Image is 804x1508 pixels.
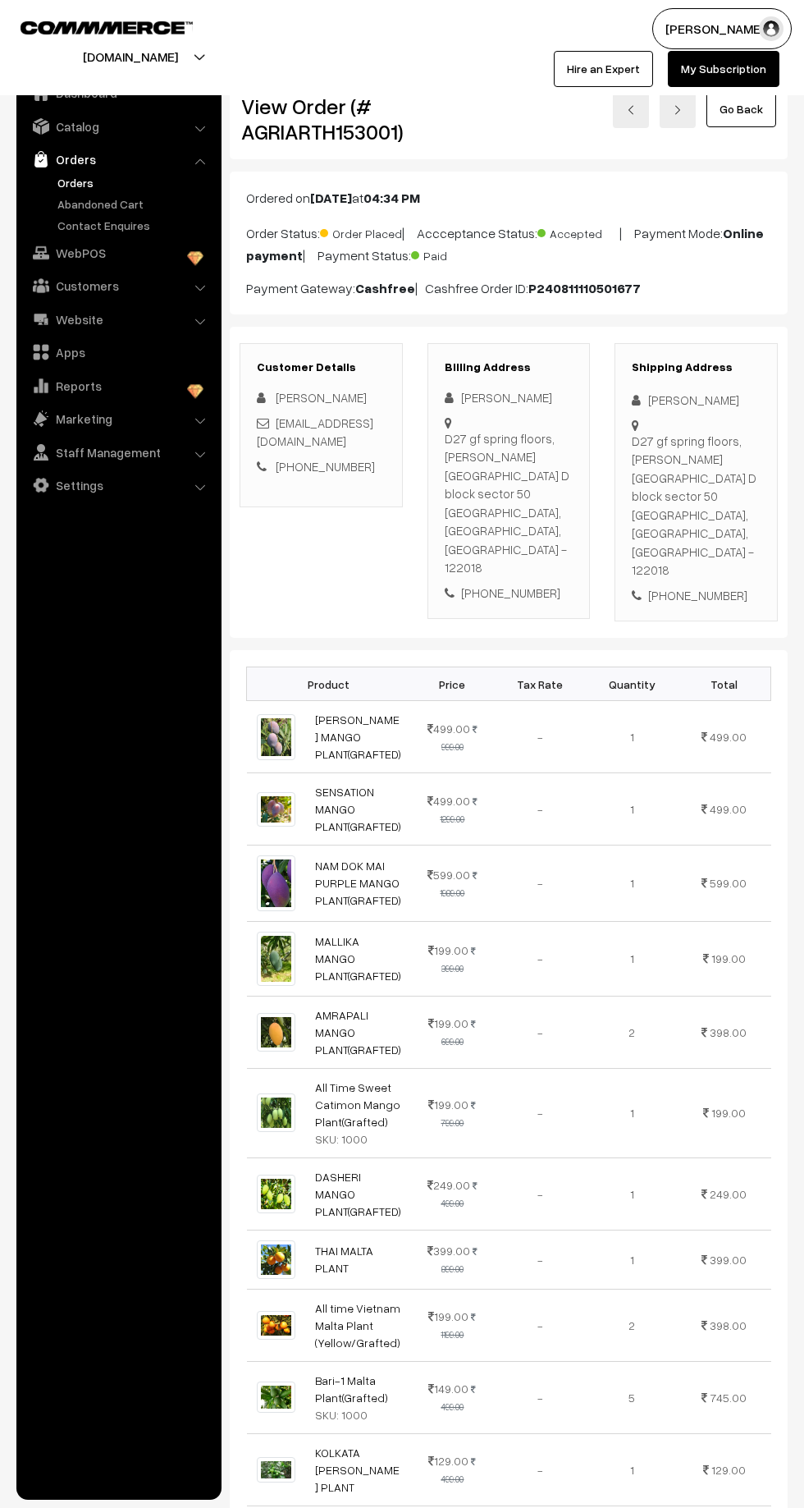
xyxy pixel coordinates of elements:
a: WebPOS [21,238,216,268]
button: [PERSON_NAME] [652,8,792,49]
a: Customers [21,271,216,300]
th: Total [678,667,770,701]
img: right-arrow.png [673,105,683,115]
a: Staff Management [21,438,216,467]
td: - [494,1289,586,1361]
span: 1 [630,951,634,965]
a: Catalog [21,112,216,141]
th: Tax Rate [494,667,586,701]
span: 499.00 [427,722,470,736]
a: My Subscription [668,51,779,87]
img: images - 2024-03-02T170610.025.jpeg [257,792,295,827]
td: - [494,1230,586,1289]
div: D27 gf spring floors, [PERSON_NAME][GEOGRAPHIC_DATA] D block sector 50 [GEOGRAPHIC_DATA], [GEOGRA... [445,429,573,577]
div: SKU: 1000 [315,1130,401,1148]
strike: 1989.00 [440,870,477,898]
th: Price [411,667,494,701]
img: images - 2021-07-20T215622.604.jpeg [257,1382,295,1413]
td: - [494,1433,586,1506]
h3: Shipping Address [632,360,761,374]
span: 2 [628,1318,635,1332]
span: 599.00 [710,876,747,890]
span: 399.00 [427,1244,470,1258]
th: Quantity [586,667,678,701]
a: [EMAIL_ADDRESS][DOMAIN_NAME] [257,415,373,449]
img: COMMMERCE [21,21,193,34]
span: 1 [630,876,634,890]
td: - [494,921,586,996]
img: images - 2021-07-20T213633.227.jpeg [257,1093,295,1132]
span: 5 [628,1391,635,1405]
a: [PHONE_NUMBER] [276,459,375,474]
a: All time Vietnam Malta Plant (Yellow/Grafted) [315,1301,400,1350]
span: 249.00 [710,1187,747,1201]
strike: 799.00 [441,1100,476,1128]
a: Marketing [21,404,216,433]
span: 1 [630,1253,634,1267]
p: Order Status: | Accceptance Status: | Payment Mode: | Payment Status: [246,221,771,265]
a: NAM DOK MAI PURPLE MANGO PLANT(GRAFTED) [315,859,401,907]
a: All Time Sweet Catimon Mango Plant(Grafted) [315,1080,400,1129]
img: images - 2024-03-09T001257.561.jpeg [257,1240,295,1279]
a: COMMMERCE [21,16,164,36]
span: 129.00 [711,1463,746,1477]
span: 499.00 [710,730,747,744]
p: Ordered on at [246,188,771,208]
a: KOLKATA [PERSON_NAME] PLANT [315,1446,400,1494]
span: 199.00 [711,1106,746,1120]
a: Apps [21,337,216,367]
span: 499.00 [427,794,470,808]
span: 129.00 [428,1454,468,1468]
span: 149.00 [428,1382,468,1396]
strike: 399.00 [441,946,477,974]
a: Bari-1 Malta Plant(Grafted) [315,1373,388,1405]
td: - [494,1157,586,1230]
span: 1 [630,802,634,816]
a: MALLIKA MANGO PLANT(GRAFTED) [315,934,401,983]
span: 249.00 [427,1178,470,1192]
a: SENSATION MANGO PLANT(GRAFTED) [315,785,401,833]
img: download (23).jpeg [257,932,295,986]
a: Go Back [706,91,776,127]
span: 199.00 [711,951,746,965]
b: 04:34 PM [363,190,420,206]
span: 2 [628,1025,635,1039]
td: - [494,701,586,773]
strike: 999.00 [441,724,477,752]
p: Payment Gateway: | Cashfree Order ID: [246,278,771,298]
div: SKU: 1000 [315,1406,401,1423]
span: 199.00 [428,1098,468,1112]
span: 199.00 [428,1016,468,1030]
img: user [759,16,783,41]
b: [DATE] [310,190,352,206]
a: Reports [21,371,216,401]
span: 398.00 [710,1025,747,1039]
td: - [494,773,586,846]
div: [PERSON_NAME] [632,391,761,410]
span: Paid [411,243,493,264]
img: images - 2024-03-02T223000.403.jpeg [257,714,295,760]
span: 1 [630,1463,634,1477]
span: 1 [630,1187,634,1201]
td: - [494,1361,586,1433]
span: 1 [630,1106,634,1120]
th: Product [247,667,411,701]
a: Hire an Expert [554,51,653,87]
span: 199.00 [428,1309,468,1323]
h3: Customer Details [257,360,386,374]
img: images - 2024-03-03T001214.736.jpeg [257,1311,295,1340]
div: [PHONE_NUMBER] [632,586,761,605]
a: Orders [21,144,216,174]
a: Abandoned Cart [53,195,216,213]
div: [PERSON_NAME] [445,388,573,407]
span: 499.00 [710,802,747,816]
a: AMRAPALI MANGO PLANT(GRAFTED) [315,1008,401,1057]
a: Settings [21,470,216,500]
strike: 1299.00 [440,796,477,824]
a: Orders [53,174,216,191]
span: 1 [630,730,634,744]
span: 398.00 [710,1318,747,1332]
span: [PERSON_NAME] [276,390,367,405]
img: download (21).jpeg [257,1013,295,1052]
img: images - 2024-03-03T090336.308.jpeg [257,1457,295,1482]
